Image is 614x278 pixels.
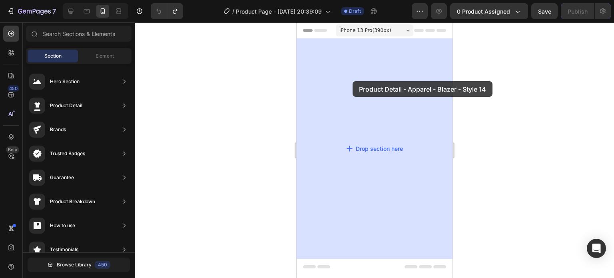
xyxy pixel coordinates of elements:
span: / [232,7,234,16]
button: Publish [561,3,594,19]
p: 7 [52,6,56,16]
div: 450 [8,85,19,92]
div: How to use [50,222,75,230]
button: Browse Library450 [28,258,130,272]
span: Section [44,52,62,60]
div: Product Detail [50,102,82,110]
span: Element [96,52,114,60]
div: Open Intercom Messenger [587,239,606,258]
div: Brands [50,126,66,134]
button: Save [531,3,558,19]
div: Trusted Badges [50,150,85,158]
div: 450 [95,261,110,269]
span: Browse Library [57,261,92,268]
div: Undo/Redo [151,3,183,19]
input: Search Sections & Elements [26,26,132,42]
button: 7 [3,3,60,19]
div: Product Breakdown [50,198,95,206]
span: 0 product assigned [457,7,510,16]
button: 0 product assigned [450,3,528,19]
span: Save [538,8,551,15]
div: Guarantee [50,174,74,182]
div: Testimonials [50,246,78,254]
div: Hero Section [50,78,80,86]
div: Beta [6,146,19,153]
div: Publish [568,7,588,16]
span: Draft [349,8,361,15]
span: Product Page - [DATE] 20:39:09 [236,7,322,16]
iframe: Design area [297,22,453,278]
